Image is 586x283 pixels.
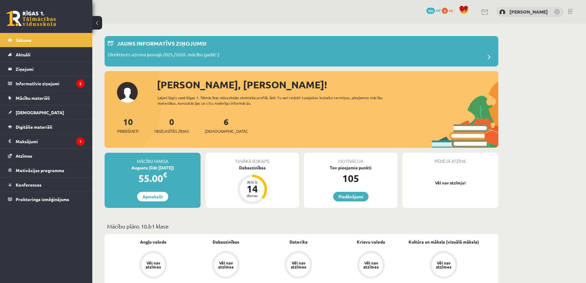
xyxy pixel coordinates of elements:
[105,153,201,164] div: Mācību maksa
[16,153,32,159] span: Atzīmes
[16,52,30,57] span: Aktuāli
[442,8,456,13] a: 0 xp
[117,128,138,134] span: Priekšmeti
[304,164,397,171] div: Tev pieejamie punkti
[117,116,138,134] a: 10Priekšmeti
[16,37,31,43] span: Sākums
[8,120,85,134] a: Digitālie materiāli
[304,153,397,164] div: Motivācija
[262,251,335,280] a: Vēl nav atzīmes
[426,8,441,13] a: 105 mP
[205,164,299,205] a: Dabaszinības Atlicis 14 dienas
[8,33,85,47] a: Sākums
[8,76,85,91] a: Informatīvie ziņojumi2
[335,251,407,280] a: Vēl nav atzīmes
[189,251,262,280] a: Vēl nav atzīmes
[16,134,85,148] legend: Maksājumi
[107,222,496,230] p: Mācību plāns 10.b1 klase
[426,8,435,14] span: 105
[362,261,380,269] div: Vēl nav atzīmes
[76,79,85,88] i: 2
[163,170,167,179] span: €
[449,8,453,13] span: xp
[140,239,166,245] a: Angļu valoda
[402,153,498,164] div: Pēdējā atzīme
[117,251,189,280] a: Vēl nav atzīmes
[108,51,219,60] p: Direktores uzruna jaunajā 2025./2026. mācību gadā! :)
[137,192,168,201] a: Apmaksāt
[8,62,85,76] a: Ziņojumi
[16,62,85,76] legend: Ziņojumi
[217,261,234,269] div: Vēl nav atzīmes
[7,11,56,26] a: Rīgas 1. Tālmācības vidusskola
[409,239,479,245] a: Kultūra un māksla (vizuālā māksla)
[205,116,247,134] a: 6[DEMOGRAPHIC_DATA]
[509,9,548,15] a: [PERSON_NAME]
[8,47,85,62] a: Aktuāli
[157,95,394,106] div: Laipni lūgts savā Rīgas 1. Tālmācības vidusskolas skolnieka profilā. Šeit Tu vari redzēt tuvojošo...
[16,168,64,173] span: Motivācijas programma
[16,76,85,91] legend: Informatīvie ziņojumi
[290,261,307,269] div: Vēl nav atzīmes
[108,39,495,63] a: Jauns informatīvs ziņojums! Direktores uzruna jaunajā 2025./2026. mācību gadā! :)
[117,39,206,47] p: Jauns informatīvs ziņojums!
[8,91,85,105] a: Mācību materiāli
[205,164,299,171] div: Dabaszinības
[333,192,369,201] a: Piedāvājumi
[16,110,64,115] span: [DEMOGRAPHIC_DATA]
[8,105,85,119] a: [DEMOGRAPHIC_DATA]
[243,180,261,184] div: Atlicis
[499,9,505,15] img: Karloss Filips Filipsons
[436,8,441,13] span: mP
[8,134,85,148] a: Maksājumi1
[435,261,452,269] div: Vēl nav atzīmes
[8,178,85,192] a: Konferences
[8,192,85,206] a: Proktoringa izmēģinājums
[205,153,299,164] div: Tuvākā ieskaite
[16,95,50,101] span: Mācību materiāli
[154,128,189,134] span: Neizlasītās ziņas
[442,8,448,14] span: 0
[304,171,397,186] div: 105
[8,149,85,163] a: Atzīmes
[8,163,85,177] a: Motivācijas programma
[407,251,480,280] a: Vēl nav atzīmes
[405,180,495,186] p: Vēl nav atzīmju!
[243,184,261,194] div: 14
[243,194,261,197] div: dienas
[16,196,69,202] span: Proktoringa izmēģinājums
[154,116,189,134] a: 0Neizlasītās ziņas
[357,239,385,245] a: Krievu valoda
[205,128,247,134] span: [DEMOGRAPHIC_DATA]
[105,164,201,171] div: Augusts (līdz [DATE])
[16,124,52,130] span: Digitālie materiāli
[157,77,498,92] div: [PERSON_NAME], [PERSON_NAME]!
[289,239,308,245] a: Datorika
[76,137,85,146] i: 1
[16,182,42,188] span: Konferences
[105,171,201,186] div: 55.00
[213,239,239,245] a: Dabaszinības
[145,261,162,269] div: Vēl nav atzīmes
